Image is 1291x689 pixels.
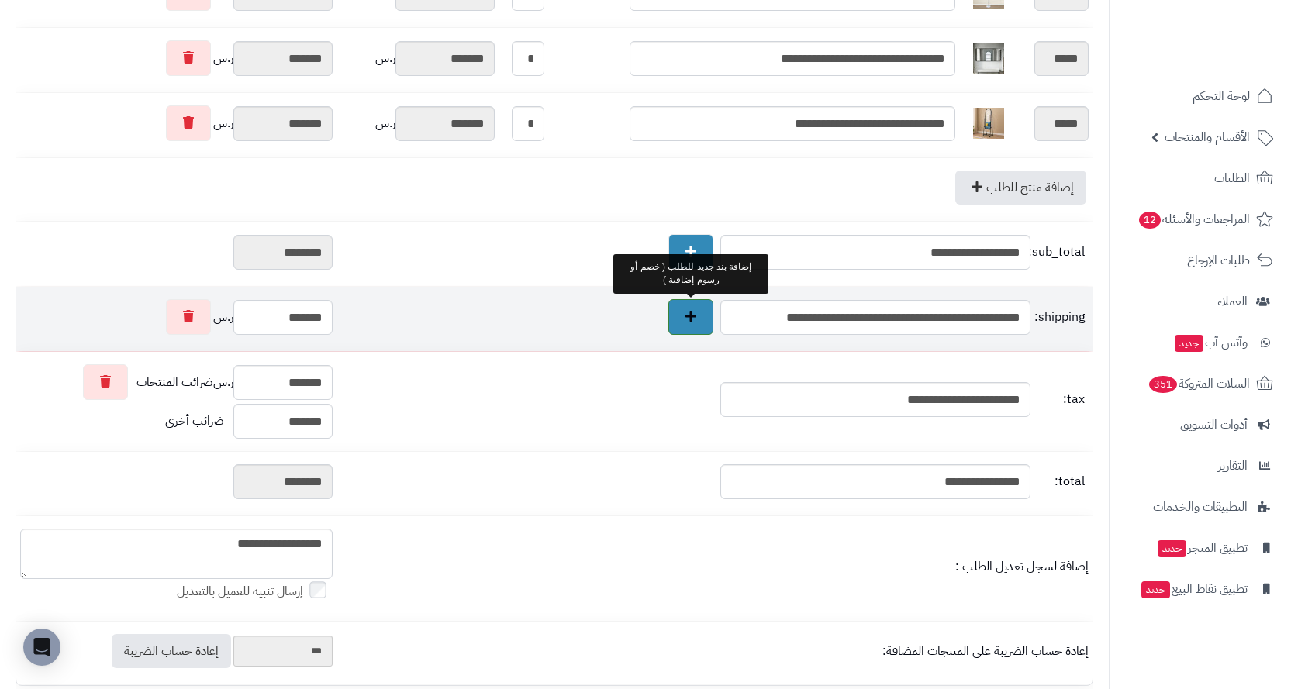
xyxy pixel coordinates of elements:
div: ر.س [340,106,495,141]
span: تطبيق نقاط البيع [1140,578,1248,600]
span: لوحة التحكم [1193,85,1250,107]
span: sub_total: [1034,243,1085,261]
div: إعادة حساب الضريبة على المنتجات المضافة: [340,642,1089,660]
div: Open Intercom Messenger [23,629,60,666]
span: أدوات التسويق [1180,414,1248,436]
span: السلات المتروكة [1148,373,1250,394]
span: المراجعات والأسئلة [1137,208,1250,230]
img: 1753188072-1-40x40.jpg [973,108,1004,139]
span: الطلبات [1214,167,1250,189]
a: تطبيق المتجرجديد [1119,529,1282,567]
a: تطبيق نقاط البيعجديد [1119,570,1282,608]
a: الطلبات [1119,160,1282,197]
a: طلبات الإرجاع [1119,242,1282,279]
img: 1753182267-1-40x40.jpg [973,43,1004,74]
a: التقارير [1119,447,1282,484]
div: إضافة لسجل تعديل الطلب : [340,558,1089,576]
a: إضافة منتج للطلب [955,171,1086,205]
a: التطبيقات والخدمات [1119,488,1282,525]
div: ر.س [340,41,495,76]
a: المراجعات والأسئلة12 [1119,201,1282,238]
span: التقارير [1218,455,1248,477]
a: لوحة التحكم [1119,78,1282,115]
a: العملاء [1119,283,1282,320]
div: ر.س [20,40,333,76]
div: ر.س [20,364,333,400]
span: جديد [1158,540,1186,557]
span: ضرائب المنتجات [136,374,213,391]
span: التطبيقات والخدمات [1153,496,1248,518]
span: طلبات الإرجاع [1187,250,1250,271]
span: تطبيق المتجر [1156,537,1248,559]
label: إرسال تنبيه للعميل بالتعديل [177,583,333,601]
div: إضافة بند جديد للطلب ( خصم أو رسوم إضافية ) [613,254,768,293]
a: إعادة حساب الضريبة [112,634,231,668]
a: السلات المتروكة351 [1119,365,1282,402]
span: 12 [1139,212,1161,229]
span: الأقسام والمنتجات [1165,126,1250,148]
div: ر.س [20,105,333,141]
a: أدوات التسويق [1119,406,1282,443]
span: 351 [1149,376,1177,393]
span: وآتس آب [1173,332,1248,353]
span: total: [1034,473,1085,491]
span: جديد [1175,335,1203,352]
span: ضرائب أخرى [165,412,224,430]
a: وآتس آبجديد [1119,324,1282,361]
span: tax: [1034,391,1085,408]
span: العملاء [1217,291,1248,312]
span: جديد [1141,581,1170,598]
div: ر.س [20,299,333,335]
span: shipping: [1034,308,1085,326]
input: إرسال تنبيه للعميل بالتعديل [309,581,326,598]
